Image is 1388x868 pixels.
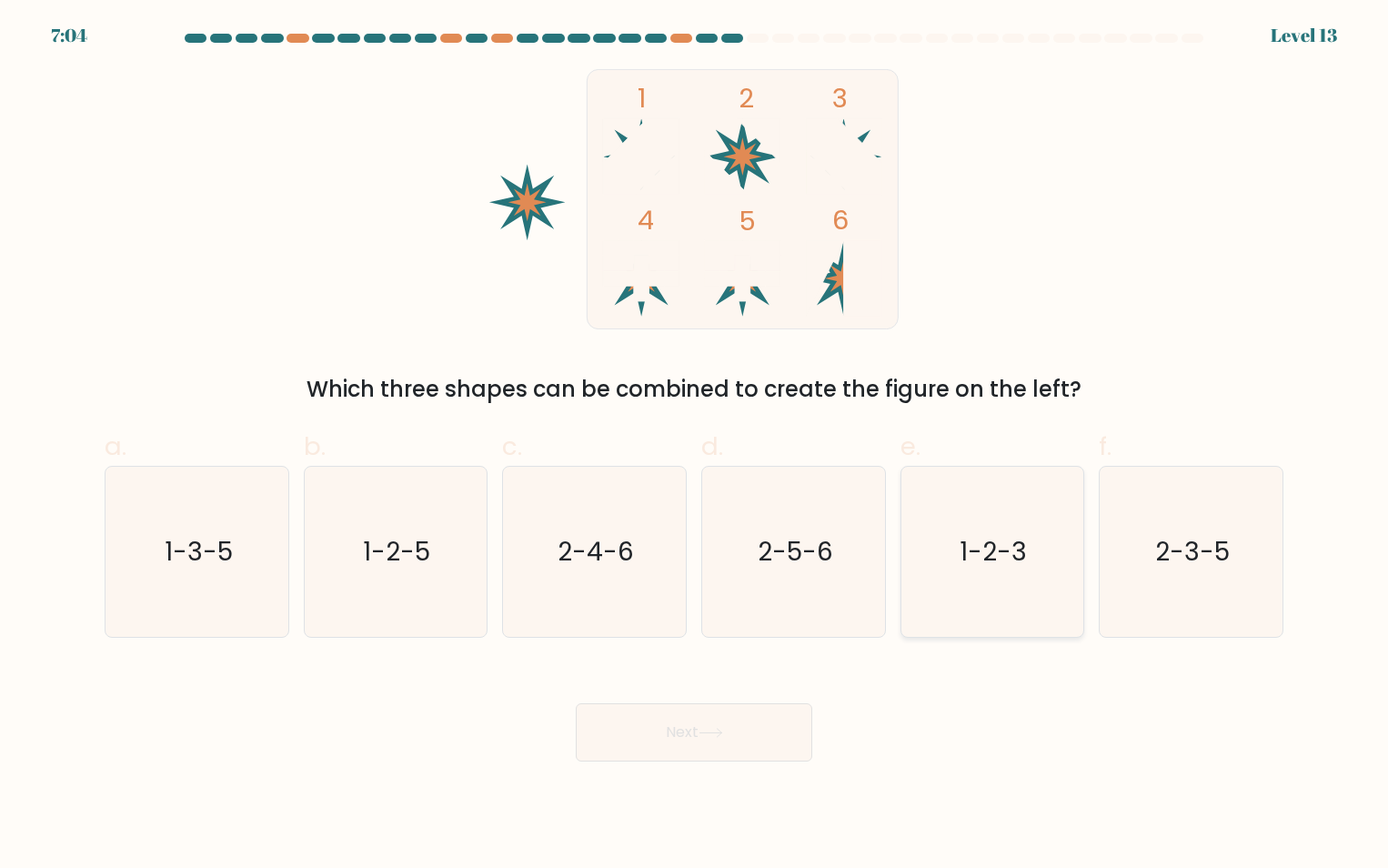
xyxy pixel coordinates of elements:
[576,703,812,762] button: Next
[1155,534,1230,570] text: 2-3-5
[364,534,431,570] text: 1-2-5
[739,79,754,116] tspan: 2
[116,373,1272,406] div: Which three shapes can be combined to create the figure on the left?
[1099,429,1111,464] span: f.
[758,534,833,570] text: 2-5-6
[558,534,635,570] text: 2-4-6
[1271,22,1337,49] div: Level 13
[832,79,848,116] tspan: 3
[638,79,646,116] tspan: 1
[832,201,850,238] tspan: 6
[900,429,920,464] span: e.
[502,429,522,464] span: c.
[105,429,126,464] span: a.
[165,534,233,570] text: 1-3-5
[304,429,326,464] span: b.
[961,534,1028,570] text: 1-2-3
[701,429,723,464] span: d.
[51,22,87,49] div: 7:04
[739,202,756,239] tspan: 5
[638,201,654,238] tspan: 4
